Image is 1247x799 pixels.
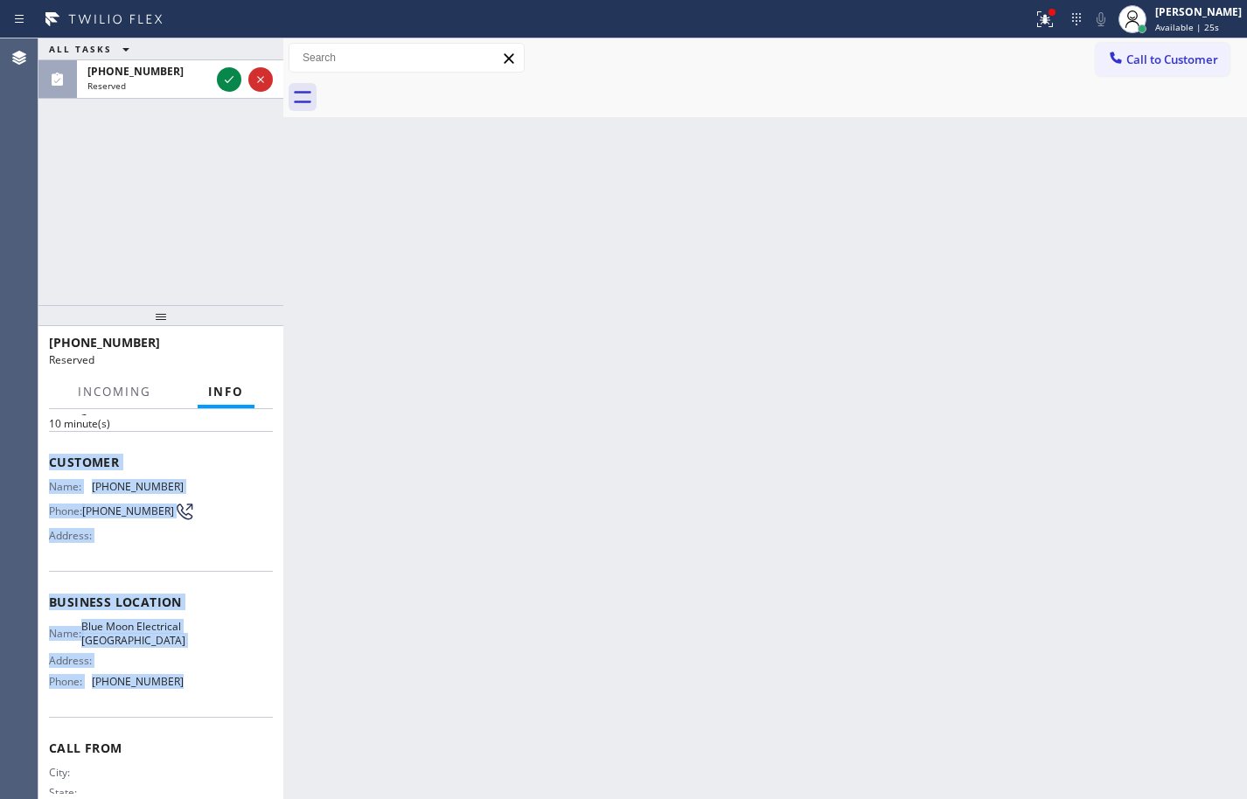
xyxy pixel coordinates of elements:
span: [PHONE_NUMBER] [49,334,160,351]
span: Name: [49,480,92,493]
span: Blue Moon Electrical [GEOGRAPHIC_DATA] [81,620,185,647]
span: Reserved [87,80,126,92]
span: Call From [49,740,273,756]
span: Name: [49,627,81,640]
button: Call to Customer [1096,43,1230,76]
button: ALL TASKS [38,38,147,59]
span: ALL TASKS [49,43,112,55]
span: State: [49,786,95,799]
span: Address: [49,529,95,542]
div: [PERSON_NAME] [1155,4,1242,19]
span: [PHONE_NUMBER] [92,480,184,493]
span: Reserved [49,352,94,367]
span: Incoming [78,384,151,399]
span: Available | 25s [1155,21,1219,33]
button: Accept [217,67,241,92]
button: Reject [248,67,273,92]
span: Customer [49,454,273,470]
span: Phone: [49,675,92,688]
button: Info [198,375,254,409]
span: Call to Customer [1126,52,1218,67]
span: [PHONE_NUMBER] [87,64,184,79]
input: Search [289,44,524,72]
button: Incoming [67,375,162,409]
span: Business location [49,594,273,610]
span: Address: [49,654,95,667]
span: [PHONE_NUMBER] [92,675,184,688]
button: Mute [1089,7,1113,31]
span: Phone: [49,504,82,518]
span: [PHONE_NUMBER] [82,504,174,518]
span: City: [49,766,95,779]
p: 10 minute(s) [49,416,273,431]
span: Info [208,384,244,399]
